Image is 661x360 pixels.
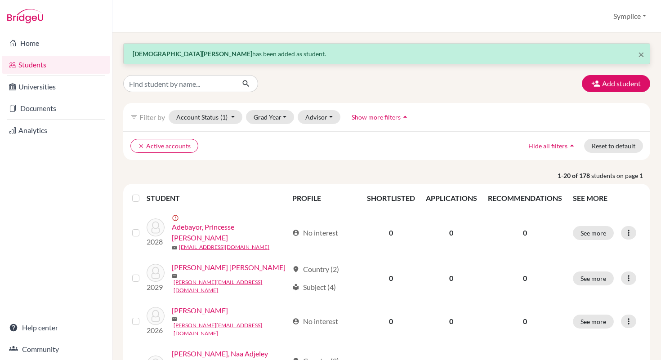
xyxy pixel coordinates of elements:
a: Adebayor, Princesse [PERSON_NAME] [172,222,288,243]
span: account_circle [292,229,299,236]
img: Adebayor, Princesse Kendra Kelly Emiola [147,218,165,236]
a: Home [2,34,110,52]
th: STUDENT [147,187,286,209]
a: [PERSON_NAME] [PERSON_NAME] [172,262,286,273]
div: No interest [292,227,338,238]
a: [PERSON_NAME][EMAIL_ADDRESS][DOMAIN_NAME] [174,321,288,338]
i: arrow_drop_up [567,141,576,150]
a: Students [2,56,110,74]
td: 0 [362,209,420,257]
span: Filter by [139,113,165,121]
button: Close [638,49,644,60]
th: APPLICATIONS [420,187,482,209]
p: 2028 [147,236,165,247]
a: Help center [2,319,110,337]
p: has been added as student. [133,49,641,58]
span: account_circle [292,318,299,325]
span: Hide all filters [528,142,567,150]
a: Analytics [2,121,110,139]
a: Documents [2,99,110,117]
span: mail [172,316,177,322]
i: filter_list [130,113,138,120]
i: clear [138,143,144,149]
span: error_outline [172,214,181,222]
button: See more [573,315,614,329]
a: [PERSON_NAME][EMAIL_ADDRESS][DOMAIN_NAME] [174,278,288,294]
a: [EMAIL_ADDRESS][DOMAIN_NAME] [179,243,269,251]
button: Show more filtersarrow_drop_up [344,110,417,124]
img: Adetona, Jasmine Oyinkansola [147,307,165,325]
th: RECOMMENDATIONS [482,187,567,209]
button: See more [573,271,614,285]
div: No interest [292,316,338,327]
th: SEE MORE [567,187,647,209]
p: 0 [488,227,562,238]
p: 0 [488,316,562,327]
td: 0 [420,209,482,257]
img: Bridge-U [7,9,43,23]
th: SHORTLISTED [362,187,420,209]
button: Reset to default [584,139,643,153]
div: Country (2) [292,264,339,275]
a: Community [2,340,110,358]
strong: 1-20 of 178 [558,171,591,180]
td: 0 [420,257,482,300]
button: Hide all filtersarrow_drop_up [521,139,584,153]
span: mail [172,245,177,250]
span: students on page 1 [591,171,650,180]
span: local_library [292,284,299,291]
button: See more [573,226,614,240]
strong: [DEMOGRAPHIC_DATA][PERSON_NAME] [133,50,252,58]
img: Adetola, Samuel Leslie Adelani Malik [147,264,165,282]
p: 2029 [147,282,165,293]
a: [PERSON_NAME] [172,305,228,316]
a: Universities [2,78,110,96]
td: 0 [362,300,420,343]
span: mail [172,273,177,279]
button: Advisor [298,110,340,124]
button: Add student [582,75,650,92]
span: × [638,48,644,61]
input: Find student by name... [123,75,235,92]
span: location_on [292,266,299,273]
button: clearActive accounts [130,139,198,153]
i: arrow_drop_up [401,112,410,121]
td: 0 [362,257,420,300]
td: 0 [420,300,482,343]
span: (1) [220,113,228,121]
span: Show more filters [352,113,401,121]
button: Account Status(1) [169,110,242,124]
div: Subject (4) [292,282,336,293]
button: Symplice [609,8,650,25]
th: PROFILE [287,187,362,209]
p: 2026 [147,325,165,336]
button: Grad Year [246,110,295,124]
p: 0 [488,273,562,284]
